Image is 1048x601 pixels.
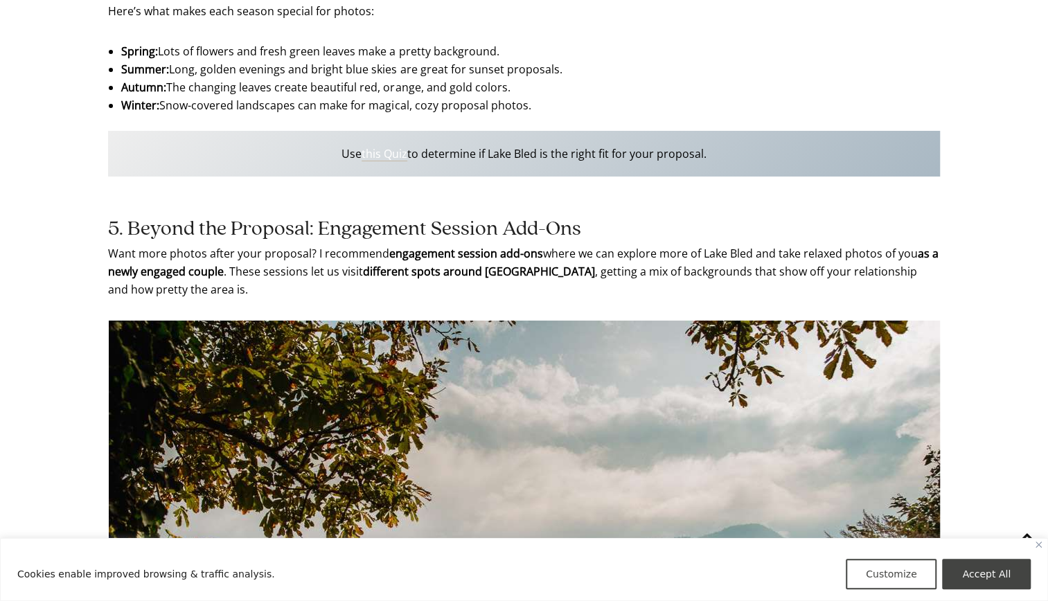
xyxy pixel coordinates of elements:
button: Accept All [942,559,1031,589]
p: Cookies enable improved browsing & traffic analysis. [17,566,275,582]
li: Lots of flowers and fresh green leaves make a pretty background. [121,42,926,60]
p: Want more photos after your proposal? I recommend where we can explore more of Lake Bled and take... [108,244,940,298]
strong: Summer: [121,62,169,77]
img: Close [1036,541,1042,548]
li: Snow-covered landscapes can make for magical, cozy proposal photos. [121,96,926,114]
strong: engagement session add-ons [389,246,543,261]
strong: as a newly engaged couple [108,246,939,279]
h2: 5. Beyond the Proposal: Engagement Session Add-Ons [108,219,940,239]
strong: Spring: [121,44,158,59]
li: Long, golden evenings and bright blue skies are great for sunset proposals. [121,60,926,78]
li: The changing leaves create beautiful red, orange, and gold colors. [121,78,926,96]
a: this Quiz [362,146,407,161]
p: Here’s what makes each season special for photos: [108,2,940,20]
p: Use to determine if Lake Bled is the right fit for your proposal. [108,131,940,177]
strong: Winter: [121,98,159,113]
strong: Autumn: [121,80,166,95]
button: Customize [846,559,937,589]
strong: different spots around [GEOGRAPHIC_DATA] [363,264,595,279]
